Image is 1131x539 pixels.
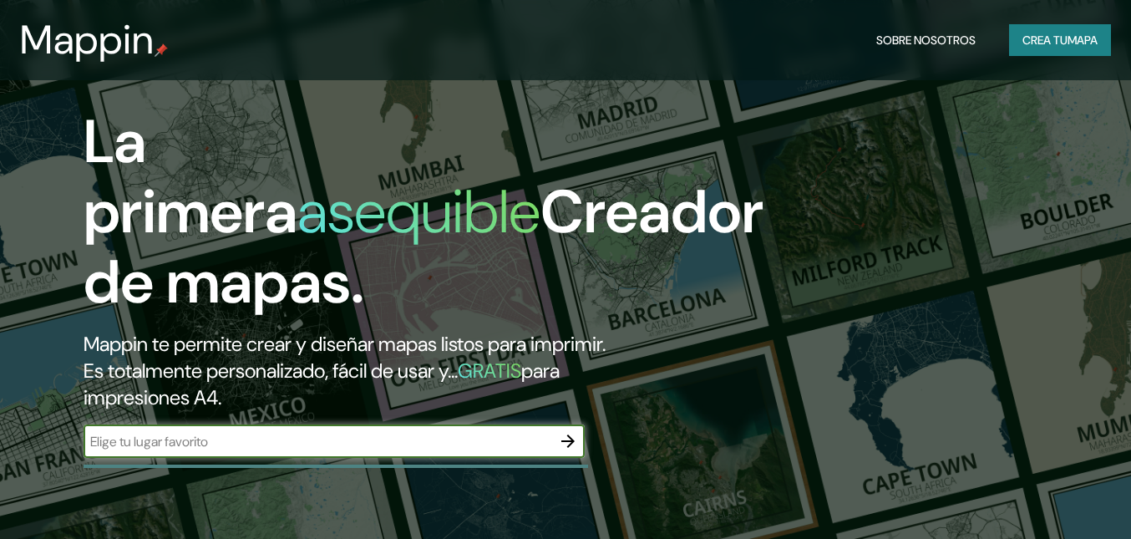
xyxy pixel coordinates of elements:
[870,24,982,56] button: Sobre nosotros
[1022,33,1068,48] font: Crea tu
[155,43,168,57] img: pin de mapeo
[1068,33,1098,48] font: mapa
[876,33,976,48] font: Sobre nosotros
[1009,24,1111,56] button: Crea tumapa
[297,173,540,251] font: asequible
[458,358,521,384] font: GRATIS
[84,103,297,251] font: La primera
[982,474,1113,521] iframe: Lanzador de widgets de ayuda
[84,432,551,451] input: Elige tu lugar favorito
[84,358,560,410] font: para impresiones A4.
[84,358,458,384] font: Es totalmente personalizado, fácil de usar y...
[20,13,155,66] font: Mappin
[84,173,763,321] font: Creador de mapas.
[84,331,606,357] font: Mappin te permite crear y diseñar mapas listos para imprimir.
